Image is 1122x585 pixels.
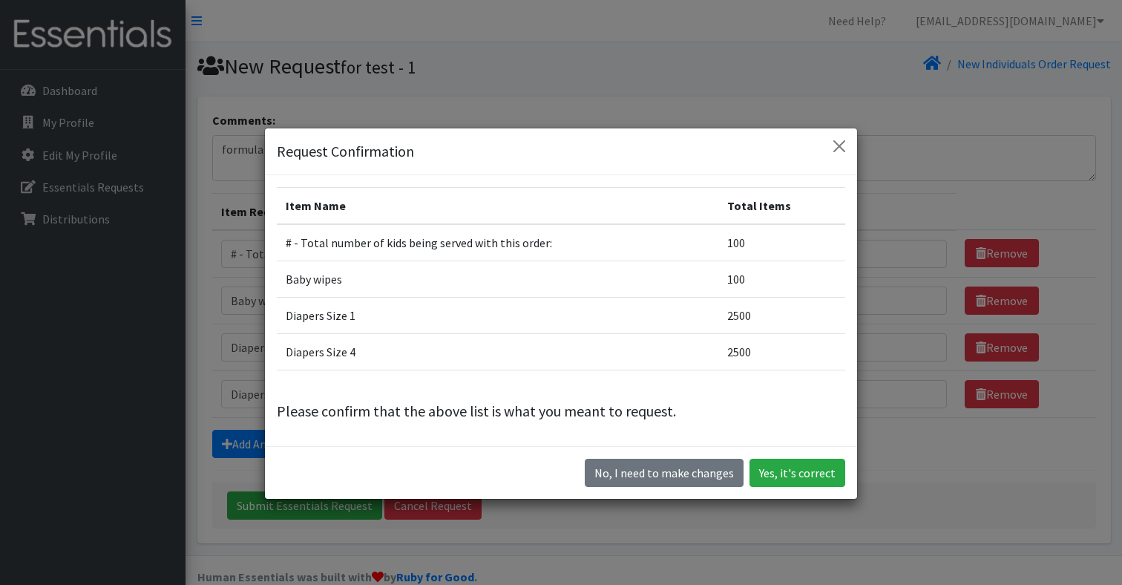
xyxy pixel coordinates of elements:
[718,187,845,224] th: Total Items
[277,297,718,333] td: Diapers Size 1
[277,261,718,297] td: Baby wipes
[718,297,845,333] td: 2500
[277,187,718,224] th: Item Name
[277,400,845,422] p: Please confirm that the above list is what you meant to request.
[718,261,845,297] td: 100
[749,459,845,487] button: Yes, it's correct
[277,140,414,163] h5: Request Confirmation
[585,459,744,487] button: No I need to make changes
[277,224,718,261] td: # - Total number of kids being served with this order:
[718,333,845,370] td: 2500
[827,134,851,158] button: Close
[277,333,718,370] td: Diapers Size 4
[718,224,845,261] td: 100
